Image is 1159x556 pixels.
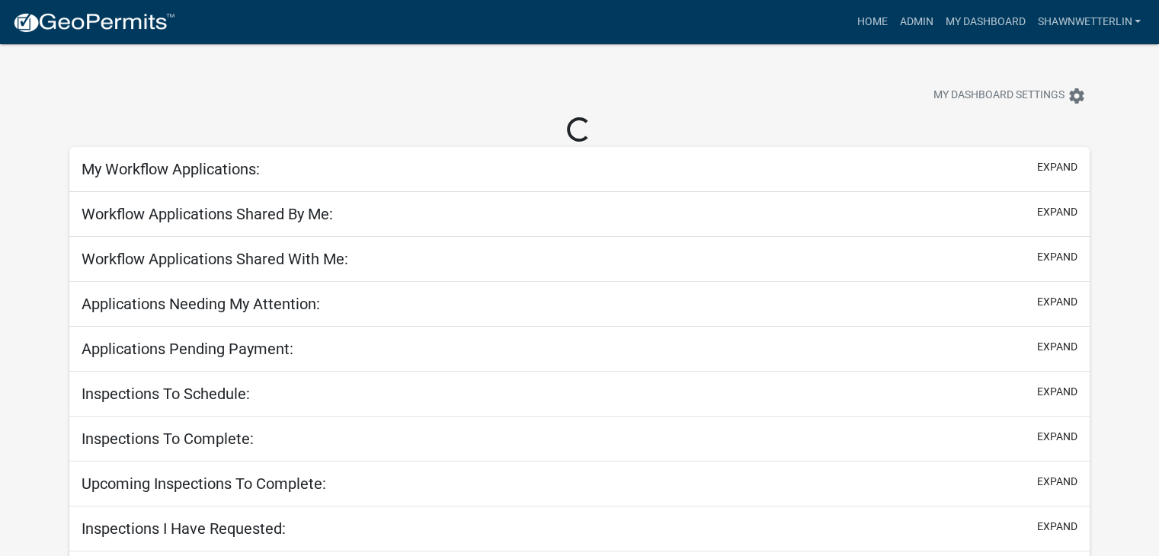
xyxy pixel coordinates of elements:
[82,340,293,358] h5: Applications Pending Payment:
[1037,429,1077,445] button: expand
[1037,249,1077,265] button: expand
[82,475,326,493] h5: Upcoming Inspections To Complete:
[82,385,250,403] h5: Inspections To Schedule:
[1068,87,1086,105] i: settings
[1037,159,1077,175] button: expand
[939,8,1031,37] a: My Dashboard
[1031,8,1147,37] a: ShawnWetterlin
[82,250,348,268] h5: Workflow Applications Shared With Me:
[82,205,333,223] h5: Workflow Applications Shared By Me:
[850,8,893,37] a: Home
[82,295,320,313] h5: Applications Needing My Attention:
[1037,474,1077,490] button: expand
[893,8,939,37] a: Admin
[1037,204,1077,220] button: expand
[82,160,260,178] h5: My Workflow Applications:
[1037,384,1077,400] button: expand
[1037,519,1077,535] button: expand
[82,519,286,538] h5: Inspections I Have Requested:
[1037,339,1077,355] button: expand
[1037,294,1077,310] button: expand
[82,430,254,448] h5: Inspections To Complete:
[921,81,1098,110] button: My Dashboard Settingssettings
[933,87,1065,105] span: My Dashboard Settings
